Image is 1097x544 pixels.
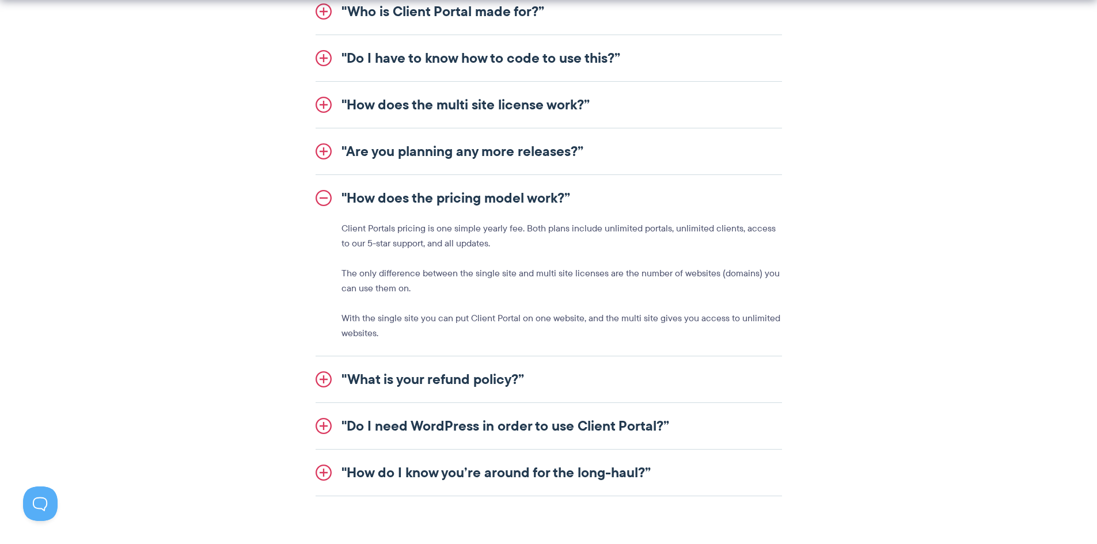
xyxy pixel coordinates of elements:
[316,450,782,496] a: "How do I know you’re around for the long-haul?”
[316,356,782,402] a: "What is your refund policy?”
[23,486,58,521] iframe: Toggle Customer Support
[316,128,782,174] a: "Are you planning any more releases?”
[316,175,782,221] a: "How does the pricing model work?”
[316,403,782,449] a: "Do I need WordPress in order to use Client Portal?”
[316,35,782,81] a: "Do I have to know how to code to use this?”
[341,311,782,341] p: With the single site you can put Client Portal on one website, and the multi site gives you acces...
[341,221,782,251] p: Client Portals pricing is one simple yearly fee. Both plans include unlimited portals, unlimited ...
[316,82,782,128] a: "How does the multi site license work?”
[341,266,782,296] p: The only difference between the single site and multi site licenses are the number of websites (d...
